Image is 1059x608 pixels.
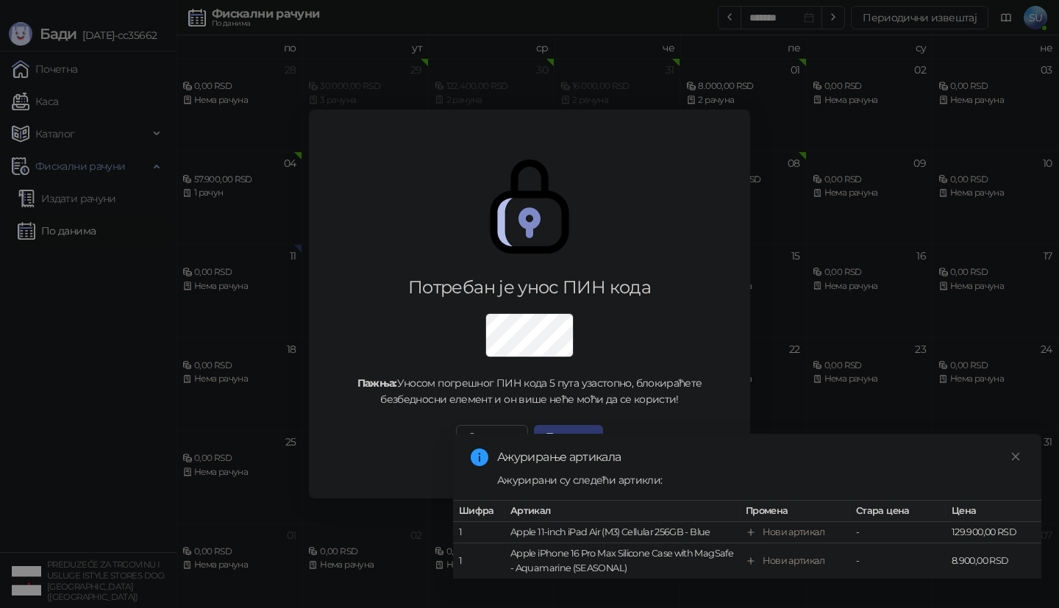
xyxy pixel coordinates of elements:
[763,554,824,568] div: Нови артикал
[504,543,740,579] td: Apple iPhone 16 Pro Max Silicone Case with MagSafe - Aquamarine (SEASONAL)
[763,525,824,540] div: Нови артикал
[350,375,709,407] div: Уносом погрешног ПИН кода 5 пута узастопно, блокираћете безбедносни елемент и он више неће моћи д...
[453,501,504,522] th: Шифра
[946,543,1041,579] td: 8.900,00 RSD
[850,543,946,579] td: -
[534,425,602,448] button: Пошаљи
[453,522,504,543] td: 1
[482,160,577,254] img: secure.svg
[497,472,1024,488] div: Ажурирани су следећи артикли:
[504,501,740,522] th: Артикал
[453,543,504,579] td: 1
[497,448,1024,466] div: Ажурирање артикала
[504,522,740,543] td: Apple 11-inch iPad Air (M3) Cellular 256GB - Blue
[740,501,850,522] th: Промена
[357,376,397,390] strong: Пажња:
[850,522,946,543] td: -
[350,276,709,299] div: Потребан је унос ПИН кода
[946,501,1041,522] th: Цена
[1008,448,1024,465] a: Close
[456,425,528,448] button: Одустани
[850,501,946,522] th: Стара цена
[471,448,488,466] span: info-circle
[1010,451,1021,462] span: close
[946,522,1041,543] td: 129.900,00 RSD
